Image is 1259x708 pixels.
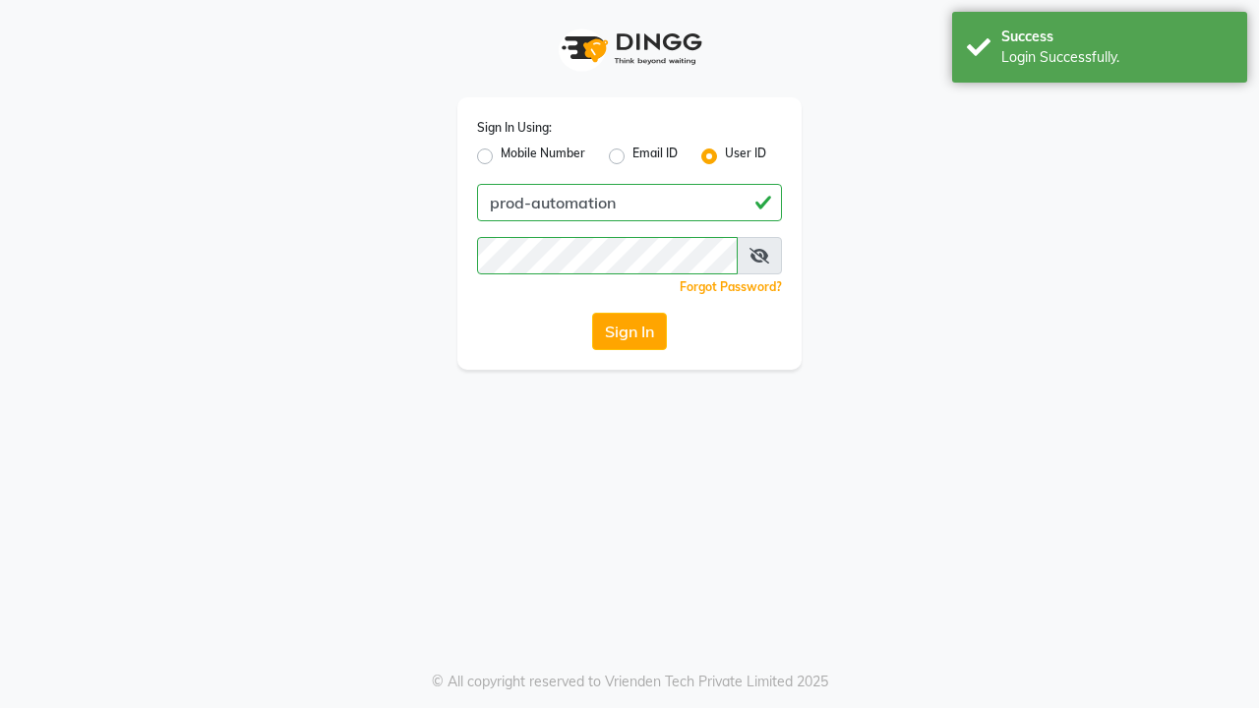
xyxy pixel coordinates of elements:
[592,313,667,350] button: Sign In
[477,237,738,274] input: Username
[477,119,552,137] label: Sign In Using:
[501,145,585,168] label: Mobile Number
[477,184,782,221] input: Username
[725,145,766,168] label: User ID
[680,279,782,294] a: Forgot Password?
[1001,27,1232,47] div: Success
[1001,47,1232,68] div: Login Successfully.
[632,145,678,168] label: Email ID
[551,20,708,78] img: logo1.svg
